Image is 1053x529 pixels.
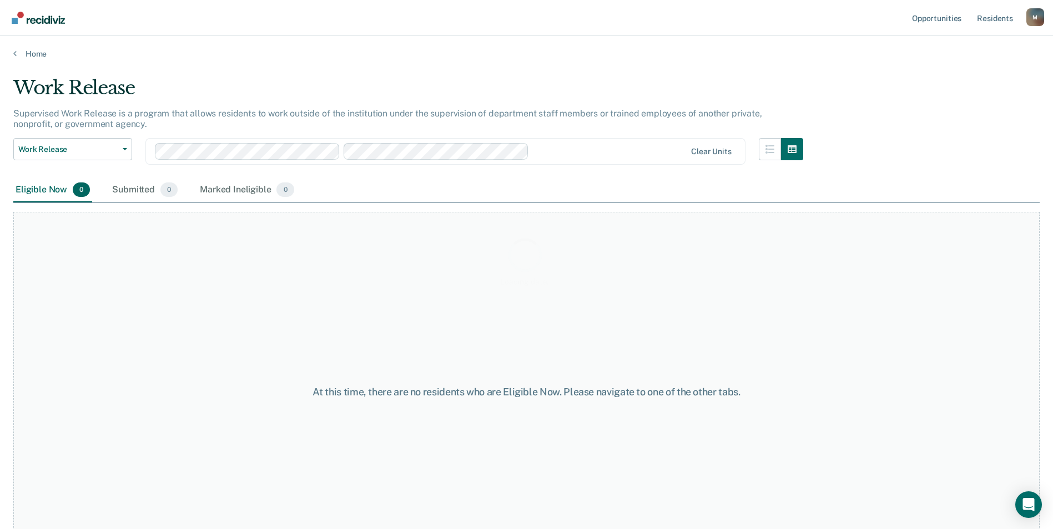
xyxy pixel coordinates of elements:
[1026,8,1044,26] button: Profile dropdown button
[13,49,1040,59] a: Home
[1026,8,1044,26] div: M
[500,277,553,287] div: Loading data...
[1015,491,1042,518] div: Open Intercom Messenger
[12,12,65,24] img: Recidiviz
